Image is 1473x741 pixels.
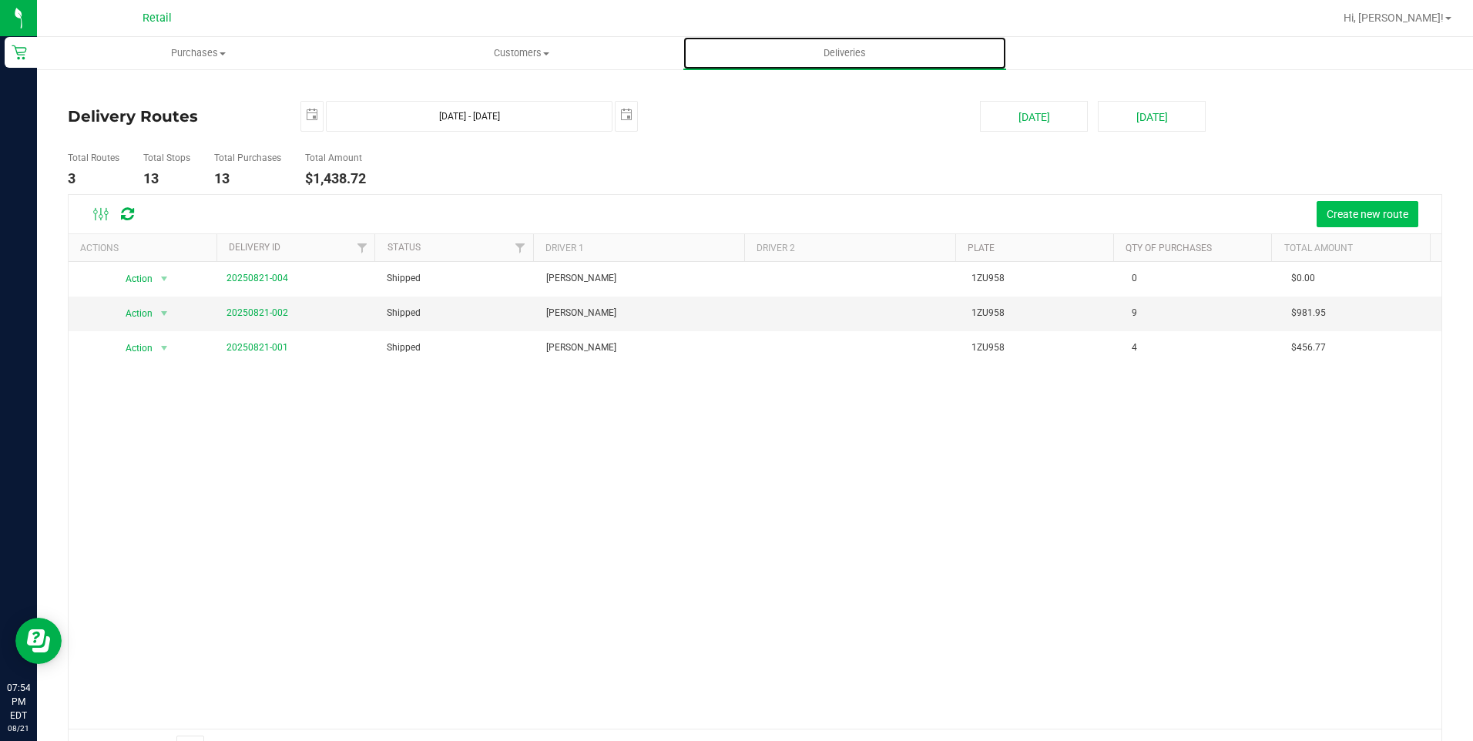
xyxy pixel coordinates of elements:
[388,242,421,253] a: Status
[226,273,288,283] a: 20250821-004
[361,46,682,60] span: Customers
[226,307,288,318] a: 20250821-002
[1327,208,1408,220] span: Create new route
[37,37,360,69] a: Purchases
[546,271,616,286] span: [PERSON_NAME]
[7,681,30,723] p: 07:54 PM EDT
[1132,271,1137,286] span: 0
[12,45,27,60] inline-svg: Retail
[214,153,281,163] h5: Total Purchases
[68,153,119,163] h5: Total Routes
[68,171,119,186] h4: 3
[305,153,366,163] h5: Total Amount
[1291,271,1315,286] span: $0.00
[1291,340,1326,355] span: $456.77
[1291,306,1326,320] span: $981.95
[683,37,1006,69] a: Deliveries
[1126,243,1212,253] a: Qty of Purchases
[1344,12,1444,24] span: Hi, [PERSON_NAME]!
[155,337,174,359] span: select
[387,340,421,355] span: Shipped
[112,268,154,290] span: Action
[305,171,366,186] h4: $1,438.72
[143,12,172,25] span: Retail
[1132,340,1137,355] span: 4
[744,234,955,261] th: Driver 2
[155,303,174,324] span: select
[546,340,616,355] span: [PERSON_NAME]
[360,37,683,69] a: Customers
[1317,201,1418,227] button: Create new route
[112,303,154,324] span: Action
[1271,234,1430,261] th: Total Amount
[143,171,190,186] h4: 13
[968,243,995,253] a: Plate
[387,271,421,286] span: Shipped
[980,101,1088,132] button: [DATE]
[155,268,174,290] span: select
[546,306,616,320] span: [PERSON_NAME]
[508,234,533,260] a: Filter
[214,171,281,186] h4: 13
[7,723,30,734] p: 08/21
[229,242,280,253] a: Delivery ID
[971,340,1005,355] span: 1ZU958
[1098,101,1206,132] button: [DATE]
[226,342,288,353] a: 20250821-001
[143,153,190,163] h5: Total Stops
[38,46,359,60] span: Purchases
[803,46,887,60] span: Deliveries
[68,101,277,132] h4: Delivery Routes
[112,337,154,359] span: Action
[971,306,1005,320] span: 1ZU958
[349,234,374,260] a: Filter
[301,102,323,129] span: select
[616,102,637,129] span: select
[533,234,744,261] th: Driver 1
[1132,306,1137,320] span: 9
[80,243,210,253] div: Actions
[15,618,62,664] iframe: Resource center
[387,306,421,320] span: Shipped
[971,271,1005,286] span: 1ZU958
